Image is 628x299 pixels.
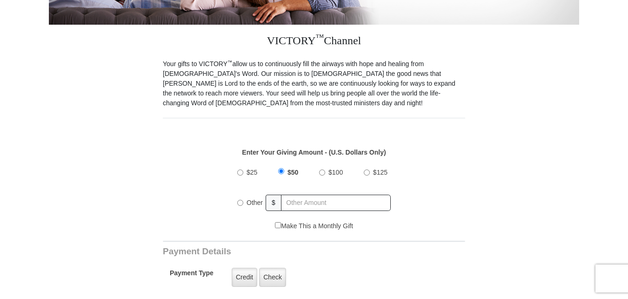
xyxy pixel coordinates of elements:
[163,25,465,59] h3: VICTORY Channel
[281,195,391,211] input: Other Amount
[247,199,263,206] span: Other
[266,195,281,211] span: $
[247,169,257,176] span: $25
[373,169,387,176] span: $125
[163,246,400,257] h3: Payment Details
[227,59,233,65] sup: ™
[316,33,324,42] sup: ™
[275,221,353,231] label: Make This a Monthly Gift
[170,269,214,282] h5: Payment Type
[232,268,257,287] label: Credit
[287,169,298,176] span: $50
[275,222,281,228] input: Make This a Monthly Gift
[328,169,343,176] span: $100
[242,149,386,156] strong: Enter Your Giving Amount - (U.S. Dollars Only)
[259,268,286,287] label: Check
[163,59,465,108] p: Your gifts to VICTORY allow us to continuously fill the airways with hope and healing from [DEMOG...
